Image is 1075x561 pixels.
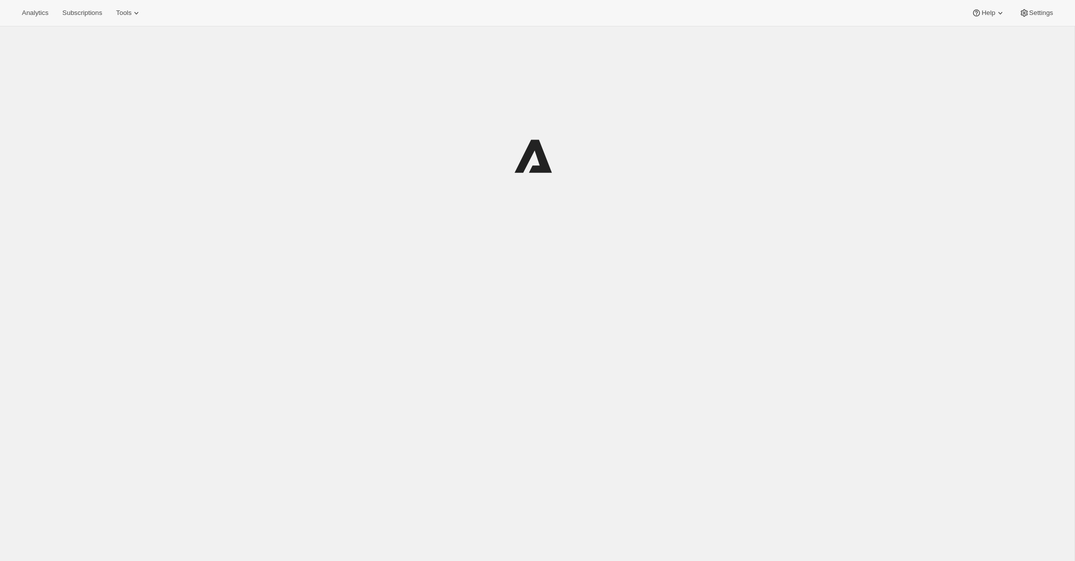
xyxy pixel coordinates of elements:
button: Subscriptions [56,6,108,20]
span: Settings [1029,9,1053,17]
button: Settings [1013,6,1059,20]
button: Help [966,6,1011,20]
button: Analytics [16,6,54,20]
span: Subscriptions [62,9,102,17]
button: Tools [110,6,147,20]
span: Tools [116,9,131,17]
span: Help [981,9,995,17]
span: Analytics [22,9,48,17]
